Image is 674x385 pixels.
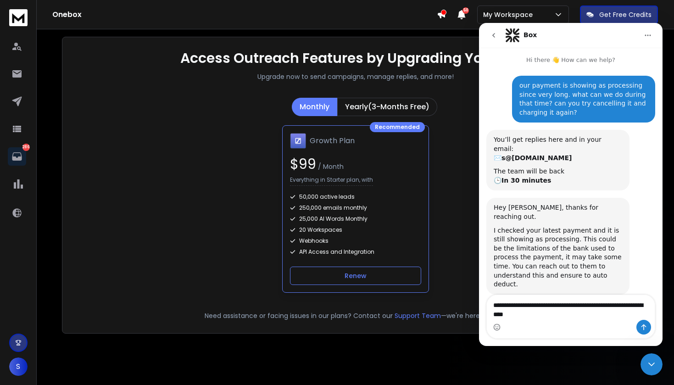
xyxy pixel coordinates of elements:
[9,9,28,26] img: logo
[483,10,536,19] p: My Workspace
[290,237,421,245] div: Webhooks
[292,98,337,116] button: Monthly
[479,23,663,346] iframe: Intercom live chat
[22,144,30,151] p: 286
[310,135,355,146] h1: Growth Plan
[9,357,28,376] button: S
[395,311,441,320] button: Support Team
[641,353,663,375] iframe: Intercom live chat
[290,248,421,256] div: API Access and Integration
[8,147,26,166] a: 286
[290,226,421,234] div: 20 Workspaces
[290,215,421,223] div: 25,000 AI Words Monthly
[290,193,421,201] div: 50,000 active leads
[52,9,437,20] h1: Onebox
[580,6,658,24] button: Get Free Credits
[337,98,437,116] button: Yearly(3-Months Free)
[290,133,306,149] img: Growth Plan icon
[180,50,530,67] h1: Access Outreach Features by Upgrading Your Plan
[290,154,316,174] span: $ 99
[599,10,652,19] p: Get Free Credits
[316,162,344,171] span: / Month
[290,176,373,186] p: Everything in Starter plan, with
[370,122,425,132] div: Recommended
[290,267,421,285] button: Renew
[462,7,469,14] span: 50
[75,311,636,320] p: Need assistance or facing issues in our plans? Contact our —we're here to help!
[257,72,454,81] p: Upgrade now to send campaigns, manage replies, and more!
[290,204,421,212] div: 250,000 emails monthly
